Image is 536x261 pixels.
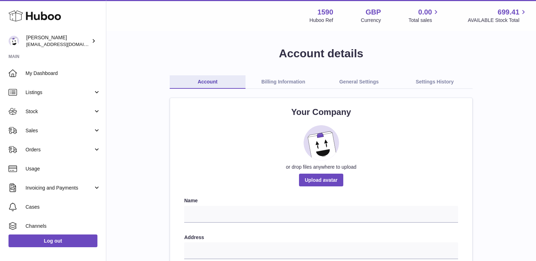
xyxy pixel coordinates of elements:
div: [PERSON_NAME] [26,34,90,48]
a: Billing Information [246,75,321,89]
span: Usage [26,166,101,172]
span: Cases [26,204,101,210]
span: Channels [26,223,101,230]
span: Invoicing and Payments [26,185,93,191]
h1: Account details [118,46,525,61]
span: 0.00 [418,7,432,17]
strong: 1590 [317,7,333,17]
div: or drop files anywhere to upload [184,164,458,170]
strong: GBP [366,7,381,17]
div: Huboo Ref [310,17,333,24]
div: Currency [361,17,381,24]
label: Name [184,197,458,204]
span: Stock [26,108,93,115]
span: 699.41 [498,7,519,17]
a: Log out [9,234,97,247]
img: placeholder_image.svg [304,125,339,161]
span: My Dashboard [26,70,101,77]
span: Orders [26,146,93,153]
a: Settings History [397,75,473,89]
a: 0.00 Total sales [408,7,440,24]
span: [EMAIL_ADDRESS][DOMAIN_NAME] [26,41,104,47]
span: Total sales [408,17,440,24]
a: 699.41 AVAILABLE Stock Total [468,7,527,24]
span: Upload avatar [299,174,343,186]
span: Listings [26,89,93,96]
img: internalAdmin-1590@internal.huboo.com [9,36,19,46]
span: Sales [26,127,93,134]
span: AVAILABLE Stock Total [468,17,527,24]
a: Account [170,75,246,89]
label: Address [184,234,458,241]
h2: Your Company [184,106,458,118]
a: General Settings [321,75,397,89]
